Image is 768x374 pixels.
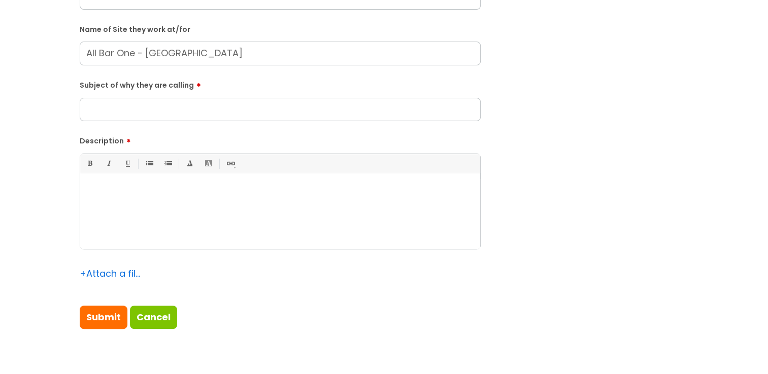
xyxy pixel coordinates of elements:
a: • Unordered List (Ctrl-Shift-7) [143,157,155,170]
a: Font Color [183,157,196,170]
a: Italic (Ctrl-I) [102,157,115,170]
input: Submit [80,306,127,329]
div: Attach a file [80,266,141,282]
a: Link [224,157,237,170]
a: 1. Ordered List (Ctrl-Shift-8) [161,157,174,170]
label: Subject of why they are calling [80,78,481,90]
a: Underline(Ctrl-U) [121,157,133,170]
span: + [80,267,86,280]
label: Description [80,133,481,145]
a: Back Color [202,157,215,170]
a: Cancel [130,306,177,329]
a: Bold (Ctrl-B) [83,157,96,170]
label: Name of Site they work at/for [80,23,481,34]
